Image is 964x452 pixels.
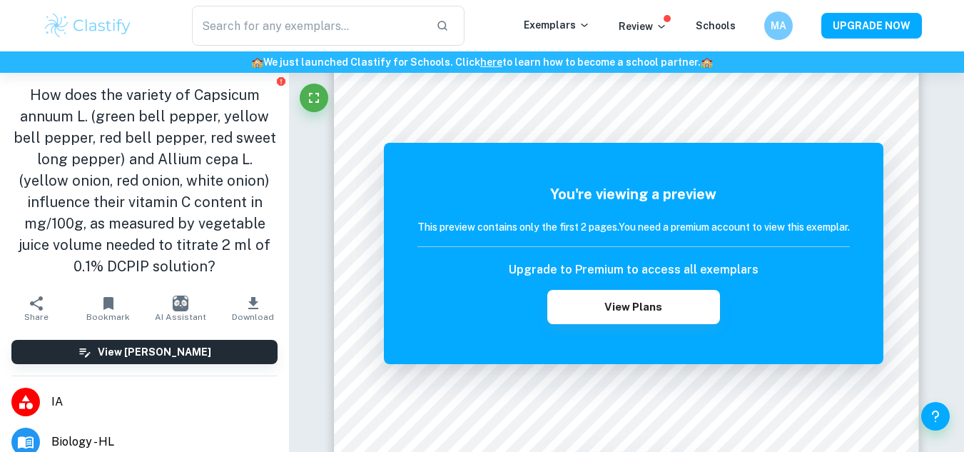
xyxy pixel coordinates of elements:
[232,312,274,322] span: Download
[509,261,758,278] h6: Upgrade to Premium to access all exemplars
[217,288,289,328] button: Download
[619,19,667,34] p: Review
[192,6,425,46] input: Search for any exemplars...
[764,11,793,40] button: MA
[417,219,850,235] h6: This preview contains only the first 2 pages. You need a premium account to view this exemplar.
[300,84,328,112] button: Fullscreen
[275,76,286,86] button: Report issue
[524,17,590,33] p: Exemplars
[696,20,736,31] a: Schools
[173,296,188,311] img: AI Assistant
[921,402,950,431] button: Help and Feedback
[72,288,144,328] button: Bookmark
[3,54,961,70] h6: We just launched Clastify for Schools. Click to learn how to become a school partner.
[51,393,278,411] span: IA
[24,312,49,322] span: Share
[11,84,278,277] h1: How does the variety of Capsicum annuum L. (green bell pepper, yellow bell pepper, red bell peppe...
[43,11,133,40] img: Clastify logo
[480,56,502,68] a: here
[86,312,130,322] span: Bookmark
[251,56,263,68] span: 🏫
[417,184,850,205] h5: You're viewing a preview
[145,288,217,328] button: AI Assistant
[821,13,922,39] button: UPGRADE NOW
[51,433,278,451] span: Biology - HL
[98,344,211,360] h6: View [PERSON_NAME]
[11,340,278,364] button: View [PERSON_NAME]
[547,290,720,324] button: View Plans
[155,312,206,322] span: AI Assistant
[770,18,786,34] h6: MA
[701,56,713,68] span: 🏫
